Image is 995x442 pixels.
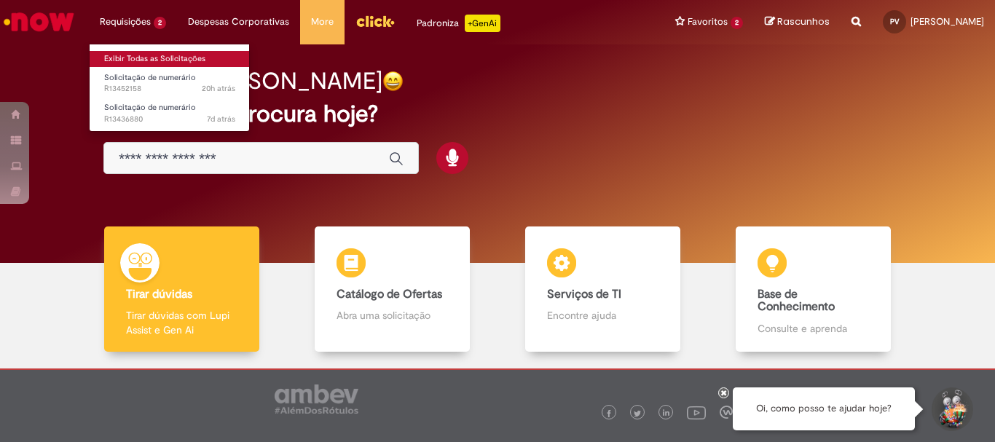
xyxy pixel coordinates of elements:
b: Catálogo de Ofertas [337,287,442,301]
b: Tirar dúvidas [126,287,192,301]
p: Abra uma solicitação [337,308,447,323]
img: logo_footer_youtube.png [687,403,706,422]
a: Tirar dúvidas Tirar dúvidas com Lupi Assist e Gen Ai [76,226,287,352]
img: logo_footer_linkedin.png [663,409,670,418]
a: Serviços de TI Encontre ajuda [497,226,708,352]
div: Oi, como posso te ajudar hoje? [733,387,915,430]
ul: Requisições [89,44,250,132]
p: +GenAi [465,15,500,32]
div: Padroniza [417,15,500,32]
button: Iniciar Conversa de Suporte [929,387,973,431]
a: Rascunhos [765,15,830,29]
p: Encontre ajuda [547,308,658,323]
span: Favoritos [688,15,728,29]
h2: O que você procura hoje? [103,101,892,127]
span: 20h atrás [202,83,235,94]
span: Solicitação de numerário [104,72,196,83]
p: Tirar dúvidas com Lupi Assist e Gen Ai [126,308,237,337]
span: More [311,15,334,29]
a: Catálogo de Ofertas Abra uma solicitação [287,226,497,352]
span: Despesas Corporativas [188,15,289,29]
span: [PERSON_NAME] [911,15,984,28]
time: 27/08/2025 12:11:25 [202,83,235,94]
span: Requisições [100,15,151,29]
span: R13436880 [104,114,235,125]
b: Base de Conhecimento [758,287,835,315]
span: 7d atrás [207,114,235,125]
span: Solicitação de numerário [104,102,196,113]
img: logo_footer_ambev_rotulo_gray.png [275,384,358,414]
img: click_logo_yellow_360x200.png [355,10,395,32]
img: logo_footer_workplace.png [720,406,733,419]
span: R13452158 [104,83,235,95]
p: Consulte e aprenda [758,321,868,336]
a: Base de Conhecimento Consulte e aprenda [708,226,919,352]
span: Rascunhos [777,15,830,28]
img: logo_footer_facebook.png [605,410,613,417]
img: ServiceNow [1,7,76,36]
a: Aberto R13452158 : Solicitação de numerário [90,70,250,97]
img: happy-face.png [382,71,404,92]
span: PV [890,17,900,26]
a: Aberto R13436880 : Solicitação de numerário [90,100,250,127]
time: 21/08/2025 15:08:41 [207,114,235,125]
span: 2 [731,17,743,29]
a: Exibir Todas as Solicitações [90,51,250,67]
img: logo_footer_twitter.png [634,410,641,417]
b: Serviços de TI [547,287,621,301]
span: 2 [154,17,166,29]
